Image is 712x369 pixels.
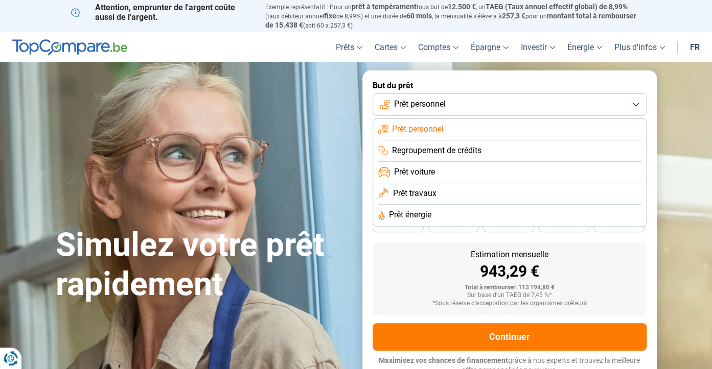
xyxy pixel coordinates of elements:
a: Épargne [465,32,515,62]
span: Regroupement de crédits [392,145,481,156]
div: 943,29 € [381,264,638,279]
span: prêt à tempérament [352,3,417,11]
span: 30 mois [553,222,575,228]
span: TAEG (Taux annuel effectif global) de 8,99% [486,3,628,11]
div: Estimation mensuelle [381,251,638,259]
a: fr [684,32,706,62]
a: Plus d'infos [608,32,671,62]
h1: Simulez votre prêt rapidement [56,226,350,304]
span: 42 mois [442,222,465,228]
span: Prêt personnel [394,99,446,110]
span: 12.500 € [448,3,476,11]
span: 36 mois [497,222,520,228]
a: Prêts [330,32,369,62]
span: 257,3 € [502,12,525,20]
p: Exemple représentatif : Pour un tous but de , un (taux débiteur annuel de 8,99%) et une durée de ... [265,3,641,30]
span: Prêt voiture [394,166,435,178]
span: 24 mois [608,222,630,228]
div: Total à rembourser: 113 194,80 € [381,284,638,291]
div: *Sous réserve d'acceptation par les organismes prêteurs [381,300,638,307]
span: Maximisez vos chances de financement [379,356,508,364]
label: But du prêt [373,81,647,90]
a: Cartes [369,32,412,62]
button: Prêt personnel [373,93,647,116]
span: Prêt personnel [392,124,444,135]
p: Attention, emprunter de l'argent coûte aussi de l'argent. [71,3,253,22]
a: Comptes [412,32,465,62]
a: Énergie [561,32,608,62]
button: Continuer [373,323,647,351]
span: montant total à rembourser de 15.438 € [265,12,636,29]
span: 60 mois [406,12,432,20]
img: TopCompare [12,39,127,56]
span: Prêt énergie [389,209,431,220]
span: Prêt travaux [393,188,436,199]
a: Investir [515,32,561,62]
span: 48 mois [387,222,409,228]
span: fixe [324,12,336,20]
div: Sur base d'un TAEG de 7,45 %* [381,292,638,299]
